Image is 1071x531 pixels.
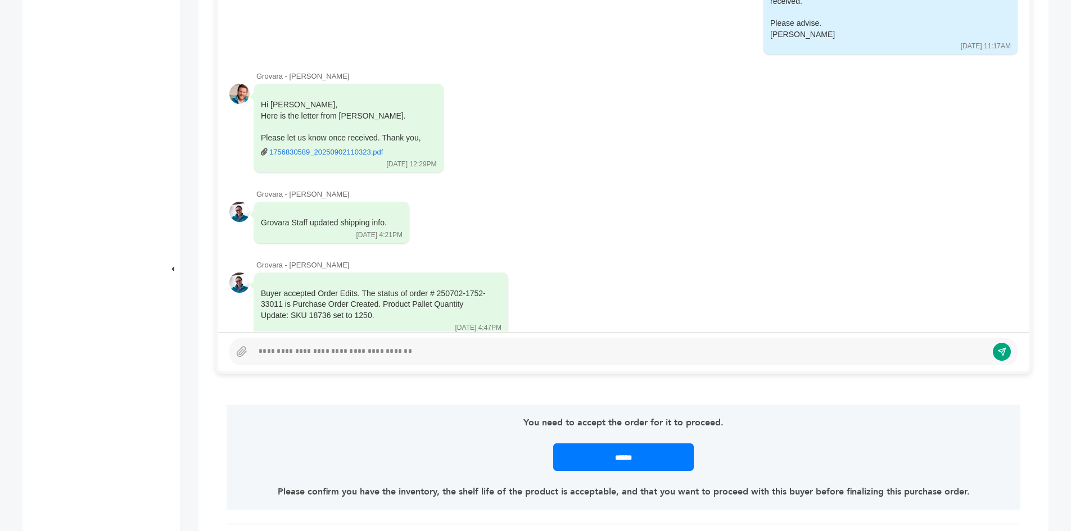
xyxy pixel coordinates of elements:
div: [DATE] 4:21PM [356,230,402,240]
a: 1756830589_20250902110323.pdf [269,147,383,157]
div: Grovara - [PERSON_NAME] [256,71,1018,81]
div: Grovara - [PERSON_NAME] [256,189,1018,199]
div: Please let us know once received. Thank you, [261,133,421,144]
div: [DATE] 4:47PM [455,323,501,333]
div: Grovara - [PERSON_NAME] [256,260,1018,270]
p: You need to accept the order for it to proceed. [258,416,988,429]
div: [PERSON_NAME] [770,29,995,40]
div: Buyer accepted Order Edits. The status of order # 250702-1752-33011 is Purchase Order Created. Pr... [261,288,486,321]
div: Please advise. [770,18,995,29]
div: [DATE] 12:29PM [386,160,436,169]
div: Hi [PERSON_NAME], [261,99,421,158]
div: Grovara Staff updated shipping info. [261,217,387,229]
div: [DATE] 11:17AM [961,42,1011,51]
p: Please confirm you have the inventory, the shelf life of the product is acceptable, and that you ... [258,485,988,498]
div: Here is the letter from [PERSON_NAME]. [261,111,421,122]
